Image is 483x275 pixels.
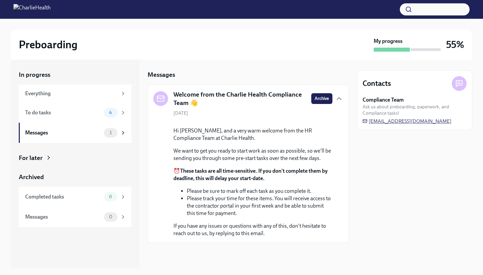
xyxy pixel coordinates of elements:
h4: Contacts [363,78,391,89]
strong: My progress [374,38,402,45]
div: To do tasks [25,109,101,116]
span: 0 [105,214,116,219]
span: 6 [105,194,116,199]
p: Hi [PERSON_NAME], and a very warm welcome from the HR Compliance Team at Charlie Health. [173,127,332,142]
h2: Preboarding [19,38,77,51]
span: 4 [105,110,116,115]
h5: Messages [148,70,175,79]
li: Please track your time for these items. You will receive access to the contractor portal in your ... [187,195,332,217]
a: Messages1 [19,123,131,143]
div: Everything [25,90,117,97]
p: We want to get you ready to start work as soon as possible, so we'll be sending you through some ... [173,147,332,162]
span: Ask us about preboarding, paperwork, and Compliance tasks! [363,104,467,116]
span: Archive [315,95,329,102]
div: Messages [25,213,101,221]
p: If you have any issues or questions with any of this, don't hesitate to reach out to us, by reply... [173,222,332,237]
a: [EMAIL_ADDRESS][DOMAIN_NAME] [363,118,451,124]
span: 1 [106,130,116,135]
button: Archive [311,93,332,104]
a: For later [19,154,131,162]
strong: These tasks are all time-sensitive. If you don't complete them by deadline, this will delay your ... [173,168,328,181]
a: Completed tasks6 [19,187,131,207]
a: Archived [19,173,131,181]
li: Please be sure to mark off each task as you complete it. [187,187,332,195]
p: ⏰ [173,167,332,182]
div: Completed tasks [25,193,101,201]
img: CharlieHealth [13,4,51,15]
a: Messages0 [19,207,131,227]
a: In progress [19,70,131,79]
a: To do tasks4 [19,103,131,123]
div: For later [19,154,43,162]
strong: Compliance Team [363,96,404,104]
span: [DATE] [173,110,188,116]
a: Everything [19,85,131,103]
h3: 55% [446,39,464,51]
div: Messages [25,129,101,136]
h5: Welcome from the Charlie Health Compliance Team 👋 [173,90,306,107]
